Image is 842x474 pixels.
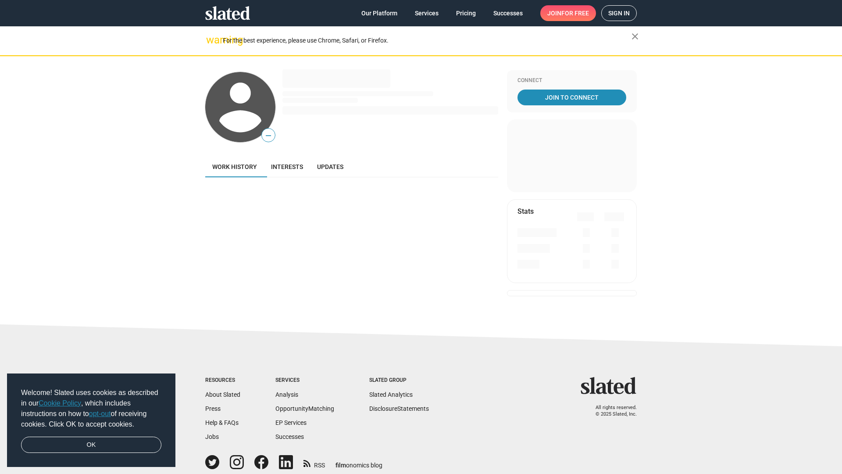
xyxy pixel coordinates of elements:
[561,5,589,21] span: for free
[586,405,637,417] p: All rights reserved. © 2025 Slated, Inc.
[317,163,343,170] span: Updates
[486,5,530,21] a: Successes
[21,388,161,430] span: Welcome! Slated uses cookies as described in our , which includes instructions on how to of recei...
[275,391,298,398] a: Analysis
[7,373,175,467] div: cookieconsent
[517,77,626,84] div: Connect
[205,433,219,440] a: Jobs
[275,433,304,440] a: Successes
[493,5,523,21] span: Successes
[206,35,217,45] mat-icon: warning
[354,5,404,21] a: Our Platform
[369,391,413,398] a: Slated Analytics
[361,5,397,21] span: Our Platform
[369,377,429,384] div: Slated Group
[205,156,264,177] a: Work history
[21,437,161,453] a: dismiss cookie message
[335,462,346,469] span: film
[310,156,350,177] a: Updates
[205,377,240,384] div: Resources
[517,207,534,216] mat-card-title: Stats
[275,377,334,384] div: Services
[601,5,637,21] a: Sign in
[608,6,630,21] span: Sign in
[205,419,239,426] a: Help & FAQs
[547,5,589,21] span: Join
[517,90,626,105] a: Join To Connect
[369,405,429,412] a: DisclosureStatements
[205,391,240,398] a: About Slated
[335,454,382,470] a: filmonomics blog
[262,130,275,141] span: —
[449,5,483,21] a: Pricing
[540,5,596,21] a: Joinfor free
[39,399,81,407] a: Cookie Policy
[415,5,439,21] span: Services
[303,456,325,470] a: RSS
[205,405,221,412] a: Press
[89,410,111,417] a: opt-out
[630,31,640,42] mat-icon: close
[223,35,631,47] div: For the best experience, please use Chrome, Safari, or Firefox.
[212,163,257,170] span: Work history
[275,405,334,412] a: OpportunityMatching
[519,90,624,105] span: Join To Connect
[275,419,307,426] a: EP Services
[271,163,303,170] span: Interests
[408,5,446,21] a: Services
[456,5,476,21] span: Pricing
[264,156,310,177] a: Interests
